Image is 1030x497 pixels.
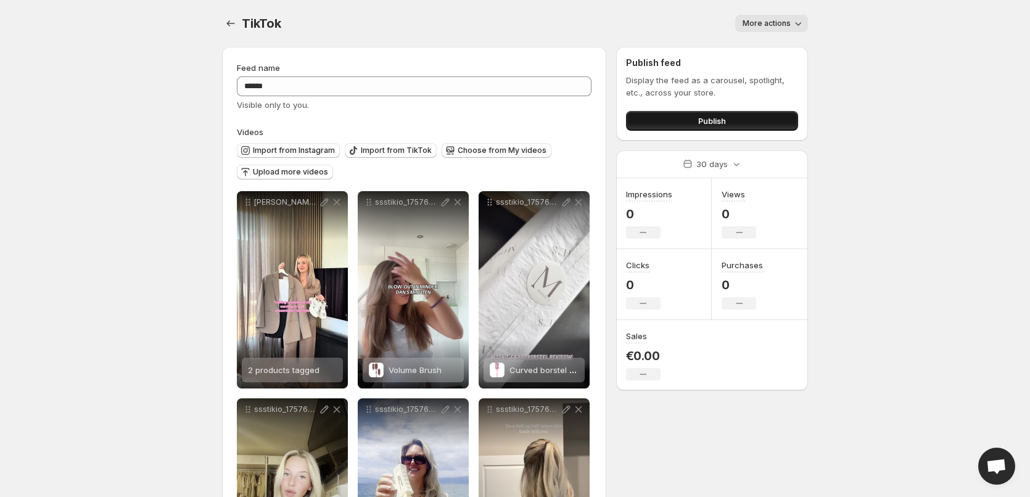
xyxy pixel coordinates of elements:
[626,188,672,200] h3: Impressions
[722,207,756,221] p: 0
[496,197,560,207] p: ssstikio_1757662864395
[254,405,318,414] p: ssstikio_1757662902936
[237,127,263,137] span: Videos
[375,405,439,414] p: ssstikio_1757662962267
[237,100,309,110] span: Visible only to you.
[237,191,348,388] div: [PERSON_NAME] out the door but still want your hair to look cute Our Bamboo Brush Claw Clip the 3...
[626,259,649,271] h3: Clicks
[490,363,505,377] img: Curved borstel - roze
[735,15,808,32] button: More actions
[743,18,791,28] span: More actions
[509,365,593,375] span: Curved borstel - roze
[222,15,239,32] button: Settings
[237,63,280,73] span: Feed name
[722,188,745,200] h3: Views
[626,330,647,342] h3: Sales
[361,146,432,155] span: Import from TikTok
[722,259,763,271] h3: Purchases
[248,365,319,375] span: 2 products tagged
[237,143,340,158] button: Import from Instagram
[254,197,318,207] p: [PERSON_NAME] out the door but still want your hair to look cute Our Bamboo Brush Claw Clip the 3...
[442,143,551,158] button: Choose from My videos
[369,363,384,377] img: Volume Brush
[375,197,439,207] p: ssstikio_1757662724937
[458,146,546,155] span: Choose from My videos
[626,74,798,99] p: Display the feed as a carousel, spotlight, etc., across your store.
[253,167,328,177] span: Upload more videos
[242,16,281,31] span: TikTok
[626,277,661,292] p: 0
[722,277,763,292] p: 0
[626,111,798,131] button: Publish
[237,165,333,179] button: Upload more videos
[479,191,590,388] div: ssstikio_1757662864395Curved borstel - rozeCurved borstel - roze
[253,146,335,155] span: Import from Instagram
[358,191,469,388] div: ssstikio_1757662724937Volume BrushVolume Brush
[626,57,798,69] h2: Publish feed
[626,207,672,221] p: 0
[696,158,728,170] p: 30 days
[389,365,442,375] span: Volume Brush
[626,348,661,363] p: €0.00
[345,143,437,158] button: Import from TikTok
[698,115,726,127] span: Publish
[496,405,560,414] p: ssstikio_1757663001111
[978,448,1015,485] div: Open chat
